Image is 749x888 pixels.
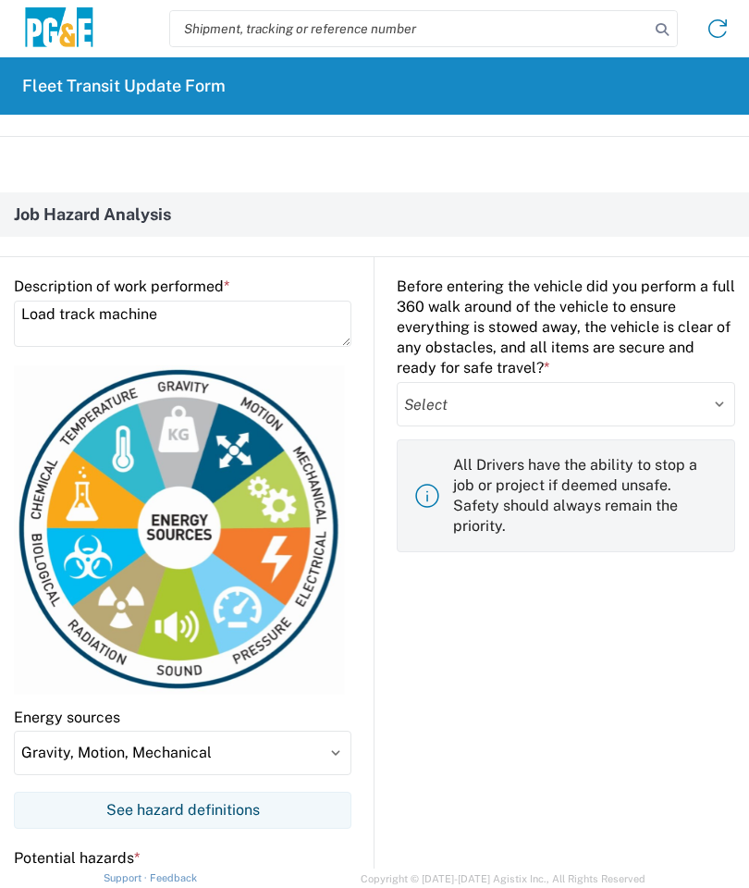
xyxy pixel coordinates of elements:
label: Potential hazards [14,848,140,869]
a: Support [104,872,150,883]
label: Energy sources [14,708,120,728]
label: Before entering the vehicle did you perform a full 360 walk around of the vehicle to ensure every... [397,277,735,378]
img: pge [22,7,96,51]
span: Copyright © [DATE]-[DATE] Agistix Inc., All Rights Reserved [361,870,645,887]
a: Feedback [150,872,197,883]
button: See hazard definitions [14,792,351,829]
p: All Drivers have the ability to stop a job or project if deemed unsafe. Safety should always rema... [453,455,719,536]
span: Job Hazard Analysis [14,206,171,223]
label: Description of work performed [14,277,229,297]
input: Shipment, tracking or reference number [170,11,649,46]
h2: Fleet Transit Update Form [22,75,226,97]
